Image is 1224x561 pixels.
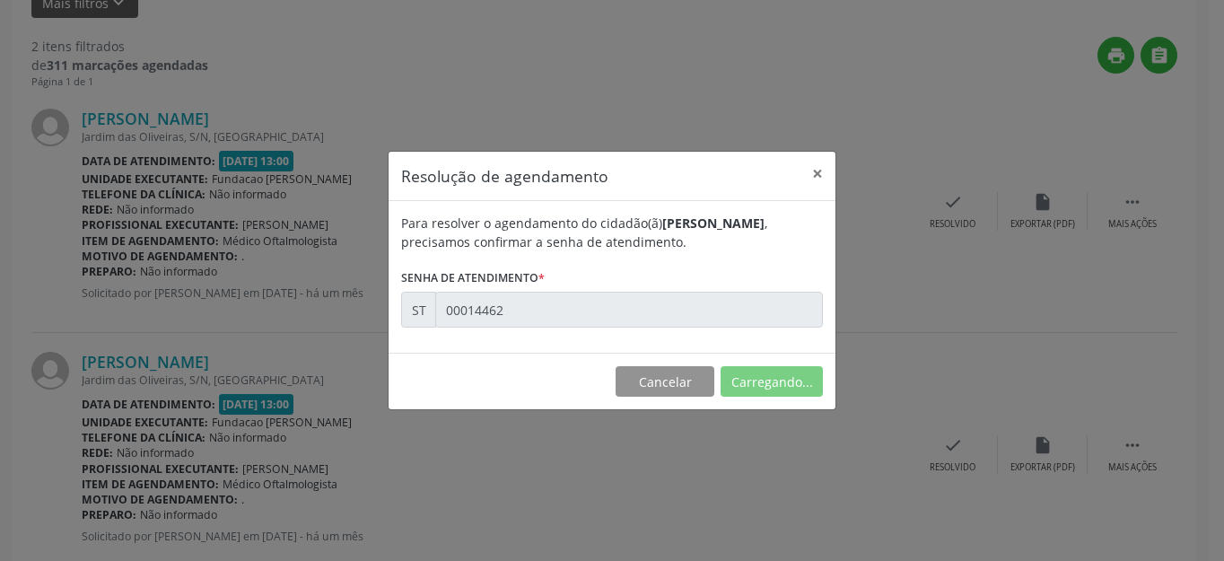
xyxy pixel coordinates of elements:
[616,366,714,397] button: Cancelar
[662,215,765,232] b: [PERSON_NAME]
[721,366,823,397] button: Carregando...
[401,164,608,188] h5: Resolução de agendamento
[800,152,835,196] button: Close
[401,214,823,251] div: Para resolver o agendamento do cidadão(ã) , precisamos confirmar a senha de atendimento.
[401,264,545,292] label: Senha de atendimento
[401,292,436,328] div: ST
